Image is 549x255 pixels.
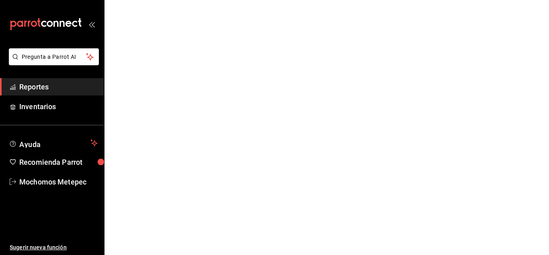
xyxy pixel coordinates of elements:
span: Pregunta a Parrot AI [22,53,86,61]
span: Recomienda Parrot [19,157,98,168]
button: Pregunta a Parrot AI [9,48,99,65]
span: Ayuda [19,138,87,148]
a: Pregunta a Parrot AI [6,58,99,67]
button: open_drawer_menu [88,21,95,27]
span: Reportes [19,81,98,92]
span: Inventarios [19,101,98,112]
span: Mochomos Metepec [19,176,98,187]
span: Sugerir nueva función [10,243,98,252]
